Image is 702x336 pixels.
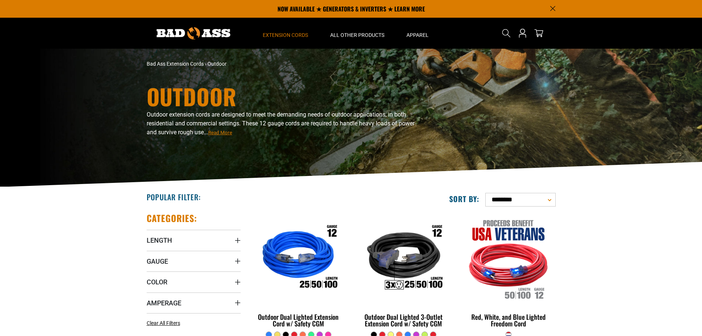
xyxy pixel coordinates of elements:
[449,194,479,204] label: Sort by:
[461,212,555,331] a: Red, White, and Blue Lighted Freedom Cord Red, White, and Blue Lighted Freedom Cord
[147,61,204,67] a: Bad Ass Extension Cords
[395,18,440,49] summary: Apparel
[147,278,167,286] span: Color
[147,111,415,136] span: Outdoor extension cords are designed to meet the demanding needs of outdoor applications, in both...
[147,271,241,292] summary: Color
[157,27,230,39] img: Bad Ass Extension Cords
[208,130,232,135] span: Read More
[147,212,198,224] h2: Categories:
[147,85,416,107] h1: Outdoor
[147,257,168,266] span: Gauge
[147,292,241,313] summary: Amperage
[147,236,172,245] span: Length
[357,216,450,301] img: Outdoor Dual Lighted 3-Outlet Extension Cord w/ Safety CGM
[147,251,241,271] summary: Gauge
[147,319,183,327] a: Clear All Filters
[147,230,241,250] summary: Length
[356,314,450,327] div: Outdoor Dual Lighted 3-Outlet Extension Cord w/ Safety CGM
[330,32,384,38] span: All Other Products
[205,61,206,67] span: ›
[147,60,416,68] nav: breadcrumbs
[147,299,181,307] span: Amperage
[252,212,346,331] a: Outdoor Dual Lighted Extension Cord w/ Safety CGM Outdoor Dual Lighted Extension Cord w/ Safety CGM
[319,18,395,49] summary: All Other Products
[406,32,429,38] span: Apparel
[500,27,512,39] summary: Search
[252,216,345,301] img: Outdoor Dual Lighted Extension Cord w/ Safety CGM
[263,32,308,38] span: Extension Cords
[147,320,180,326] span: Clear All Filters
[207,61,227,67] span: Outdoor
[462,216,555,301] img: Red, White, and Blue Lighted Freedom Cord
[147,192,201,202] h2: Popular Filter:
[252,314,346,327] div: Outdoor Dual Lighted Extension Cord w/ Safety CGM
[356,212,450,331] a: Outdoor Dual Lighted 3-Outlet Extension Cord w/ Safety CGM Outdoor Dual Lighted 3-Outlet Extensio...
[461,314,555,327] div: Red, White, and Blue Lighted Freedom Cord
[252,18,319,49] summary: Extension Cords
